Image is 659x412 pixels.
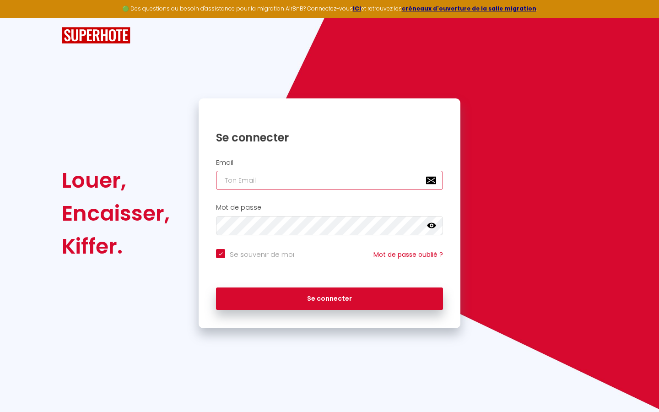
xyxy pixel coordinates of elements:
[216,204,443,211] h2: Mot de passe
[216,130,443,145] h1: Se connecter
[216,171,443,190] input: Ton Email
[62,164,170,197] div: Louer,
[216,287,443,310] button: Se connecter
[216,159,443,167] h2: Email
[7,4,35,31] button: Ouvrir le widget de chat LiveChat
[373,250,443,259] a: Mot de passe oublié ?
[402,5,536,12] a: créneaux d'ouverture de la salle migration
[62,27,130,44] img: SuperHote logo
[62,197,170,230] div: Encaisser,
[62,230,170,263] div: Kiffer.
[353,5,361,12] a: ICI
